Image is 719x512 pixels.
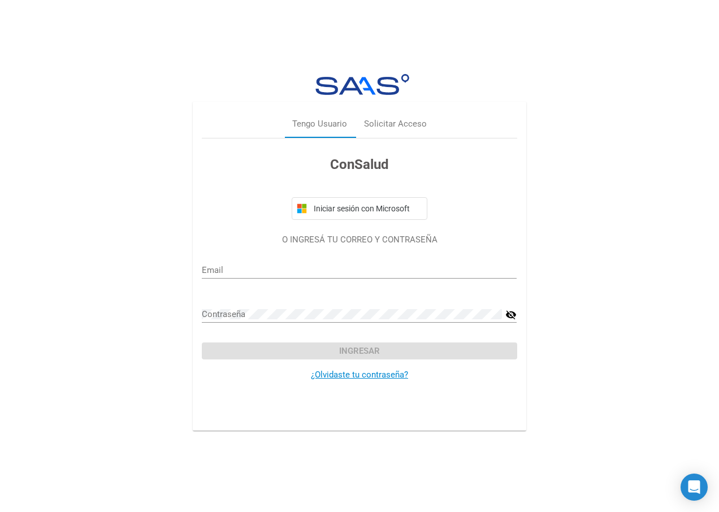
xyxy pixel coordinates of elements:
button: Ingresar [202,342,517,359]
span: Ingresar [339,346,380,356]
div: Tengo Usuario [292,118,347,131]
span: Iniciar sesión con Microsoft [311,204,422,213]
div: Open Intercom Messenger [681,474,708,501]
mat-icon: visibility_off [505,308,517,322]
h3: ConSalud [202,154,517,175]
a: ¿Olvidaste tu contraseña? [311,370,408,380]
button: Iniciar sesión con Microsoft [292,197,427,220]
p: O INGRESÁ TU CORREO Y CONTRASEÑA [202,233,517,246]
div: Solicitar Acceso [364,118,427,131]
